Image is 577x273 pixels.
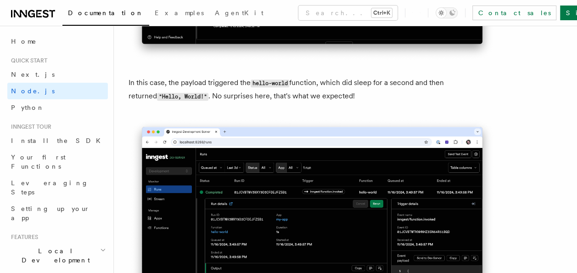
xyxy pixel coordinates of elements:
span: Leveraging Steps [11,179,89,196]
a: Next.js [7,66,108,83]
a: Examples [149,3,209,25]
a: Your first Functions [7,149,108,175]
span: Quick start [7,57,47,64]
button: Search...Ctrl+K [298,6,398,20]
span: Local Development [7,246,100,265]
span: Home [11,37,37,46]
span: Node.js [11,87,55,95]
span: Examples [155,9,204,17]
span: Install the SDK [11,137,106,144]
a: AgentKit [209,3,269,25]
span: Your first Functions [11,154,66,170]
a: Node.js [7,83,108,99]
p: In this case, the payload triggered the function, which did sleep for a second and then returned ... [129,76,496,103]
kbd: Ctrl+K [371,8,392,17]
span: Documentation [68,9,144,17]
span: Python [11,104,45,111]
span: AgentKit [215,9,263,17]
span: Setting up your app [11,205,90,222]
a: Leveraging Steps [7,175,108,200]
button: Toggle dark mode [436,7,458,18]
a: Home [7,33,108,50]
a: Documentation [62,3,149,26]
a: Contact sales [472,6,556,20]
a: Install the SDK [7,132,108,149]
code: hello-world [251,80,289,87]
a: Python [7,99,108,116]
span: Inngest tour [7,123,51,131]
a: Setting up your app [7,200,108,226]
span: Features [7,233,38,241]
code: "Hello, World!" [157,93,208,101]
button: Local Development [7,243,108,268]
span: Next.js [11,71,55,78]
